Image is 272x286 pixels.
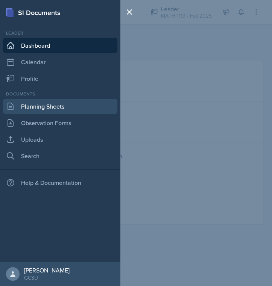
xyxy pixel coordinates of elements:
a: Observation Forms [3,115,117,130]
div: [PERSON_NAME] [24,266,70,274]
a: Dashboard [3,38,117,53]
a: Planning Sheets [3,99,117,114]
div: Documents [3,91,117,97]
a: Calendar [3,54,117,70]
a: Search [3,148,117,163]
a: Profile [3,71,117,86]
div: GCSU [24,274,70,281]
a: Uploads [3,132,117,147]
div: Help & Documentation [3,175,117,190]
div: Leader [3,30,117,36]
